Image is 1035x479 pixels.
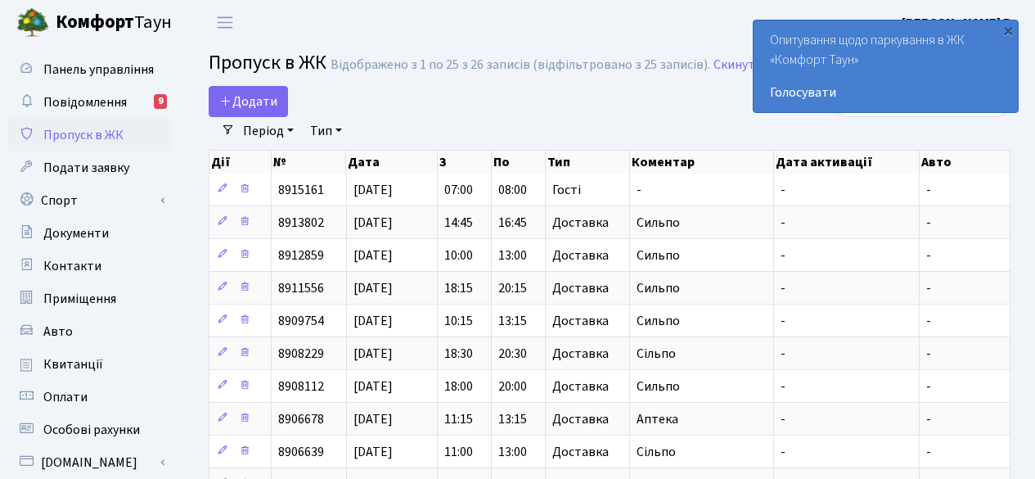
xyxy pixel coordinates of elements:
span: - [781,312,785,330]
a: Контакти [8,250,172,282]
span: Сільпо [637,443,676,461]
span: 8906678 [278,410,324,428]
span: Таун [56,9,172,37]
div: 9 [154,94,167,109]
a: Скинути [713,57,763,73]
span: - [781,181,785,199]
span: 13:15 [498,312,527,330]
span: Доставка [552,216,609,229]
a: Тип [304,117,349,145]
span: Аптека [637,410,678,428]
span: 13:15 [498,410,527,428]
span: [DATE] [353,214,393,232]
span: [DATE] [353,279,393,297]
span: - [781,410,785,428]
img: logo.png [16,7,49,39]
span: 20:15 [498,279,527,297]
span: 14:45 [444,214,473,232]
span: 16:45 [498,214,527,232]
span: Доставка [552,282,609,295]
span: Додати [219,93,277,111]
div: × [1000,22,1016,38]
span: [DATE] [353,181,393,199]
span: 11:00 [444,443,473,461]
span: 13:00 [498,246,527,264]
span: Пропуск в ЖК [209,48,326,77]
a: [PERSON_NAME] В. [902,13,1015,33]
span: 8906639 [278,443,324,461]
span: 11:15 [444,410,473,428]
span: Доставка [552,249,609,262]
div: Опитування щодо паркування в ЖК «Комфорт Таун» [754,20,1018,112]
th: Тип [546,151,630,174]
th: Авто [920,151,1010,174]
span: 8908229 [278,345,324,363]
span: 18:15 [444,279,473,297]
span: 10:15 [444,312,473,330]
span: 10:00 [444,246,473,264]
a: Особові рахунки [8,413,172,446]
a: Додати [209,86,288,117]
span: - [926,410,931,428]
a: Подати заявку [8,151,172,184]
span: [DATE] [353,345,393,363]
span: Доставка [552,314,609,328]
span: Контакти [43,257,101,275]
span: 8913802 [278,214,324,232]
span: 8909754 [278,312,324,330]
span: - [926,377,931,395]
span: - [637,181,641,199]
a: Квитанції [8,348,172,381]
span: - [926,312,931,330]
b: Комфорт [56,9,134,35]
span: [DATE] [353,246,393,264]
span: - [781,443,785,461]
th: З [438,151,492,174]
span: [DATE] [353,443,393,461]
a: Спорт [8,184,172,217]
a: Період [236,117,300,145]
span: 13:00 [498,443,527,461]
a: Документи [8,217,172,250]
a: Приміщення [8,282,172,315]
span: Особові рахунки [43,421,140,439]
a: Повідомлення9 [8,86,172,119]
span: Сильпо [637,246,680,264]
span: - [781,246,785,264]
span: - [781,279,785,297]
span: Гості [552,183,581,197]
span: [DATE] [353,410,393,428]
a: Авто [8,315,172,348]
span: [DATE] [353,312,393,330]
span: [DATE] [353,377,393,395]
span: 20:00 [498,377,527,395]
a: Голосувати [770,83,1001,102]
th: Дата активації [774,151,920,174]
span: Документи [43,224,109,242]
span: 8908112 [278,377,324,395]
span: Авто [43,323,73,341]
span: - [926,246,931,264]
span: Сільпо [637,345,676,363]
a: Панель управління [8,53,172,86]
span: - [926,443,931,461]
th: Дії [209,151,272,174]
span: Оплати [43,388,88,406]
a: [DOMAIN_NAME] [8,446,172,479]
span: Подати заявку [43,159,129,177]
a: Пропуск в ЖК [8,119,172,151]
th: По [492,151,546,174]
a: Оплати [8,381,172,413]
span: - [926,181,931,199]
span: Доставка [552,445,609,459]
span: 8911556 [278,279,324,297]
span: - [781,345,785,363]
span: Сильпо [637,214,680,232]
span: Доставка [552,413,609,426]
span: 18:30 [444,345,473,363]
span: Панель управління [43,61,154,79]
th: Дата [346,151,437,174]
span: 08:00 [498,181,527,199]
span: - [926,214,931,232]
span: Сильпо [637,279,680,297]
